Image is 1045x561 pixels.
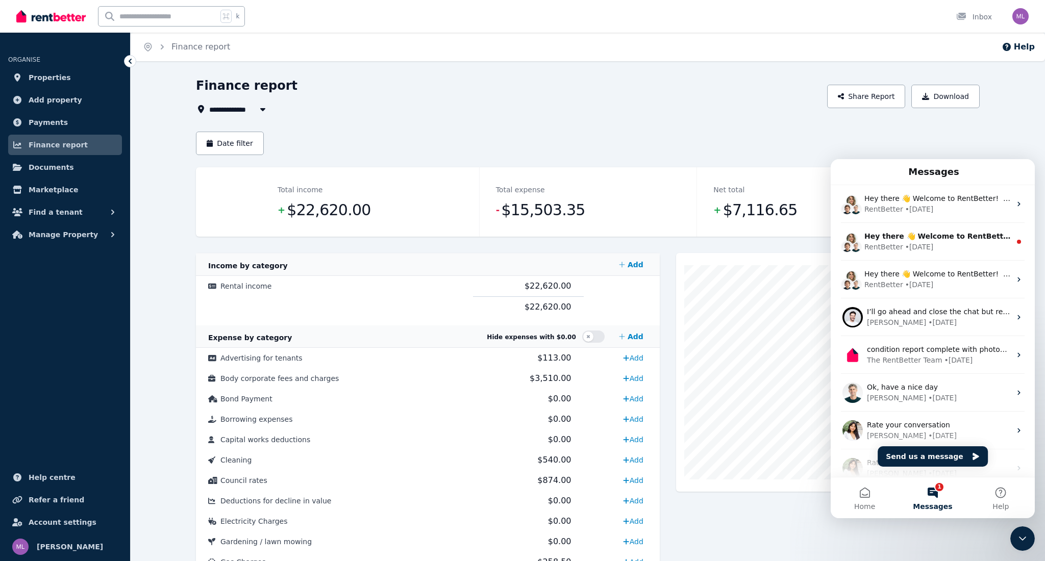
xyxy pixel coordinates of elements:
[208,262,288,270] span: Income by category
[97,271,126,282] div: • [DATE]
[8,467,122,488] a: Help centre
[34,35,610,43] span: Hey there 👋 Welcome to RentBetter! On RentBetter, taking control and managing your property is ea...
[136,318,204,359] button: Help
[619,493,647,509] a: Add
[12,299,32,319] img: Profile image for Rochelle
[19,82,31,94] img: Jeremy avatar
[36,262,119,270] span: Rate your conversation
[12,261,32,282] img: Profile image for Rochelle
[74,45,103,56] div: • [DATE]
[36,158,95,169] div: [PERSON_NAME]
[12,186,32,206] img: Profile image for The RentBetter Team
[97,158,126,169] div: • [DATE]
[29,206,83,218] span: Find a tenant
[8,490,122,510] a: Refer a friend
[619,411,647,427] a: Add
[220,282,271,290] span: Rental income
[8,224,122,245] button: Manage Property
[619,533,647,550] a: Add
[196,132,264,155] button: Date filter
[548,496,571,505] span: $0.00
[34,111,610,119] span: Hey there 👋 Welcome to RentBetter! On RentBetter, taking control and managing your property is ea...
[956,12,992,22] div: Inbox
[619,431,647,448] a: Add
[548,414,571,424] span: $0.00
[36,148,307,157] span: I’ll go ahead and close the chat but reach out if you have further questions.
[220,354,303,362] span: Advertising for tenants
[36,186,254,194] span: condition report complete with photos unable to compete 02
[29,471,76,483] span: Help centre
[1010,526,1035,551] iframe: Intercom live chat
[911,85,980,108] button: Download
[10,119,22,132] img: Dan avatar
[29,516,96,528] span: Account settings
[530,373,571,383] span: $3,510.00
[29,94,82,106] span: Add property
[537,353,571,363] span: $113.00
[68,318,136,359] button: Messages
[8,202,122,222] button: Find a tenant
[34,120,72,131] div: RentBetter
[537,475,571,485] span: $874.00
[1002,41,1035,53] button: Help
[220,517,288,525] span: Electricity Charges
[8,180,122,200] a: Marketplace
[548,537,571,546] span: $0.00
[525,302,571,312] span: $22,620.00
[496,203,500,217] span: -
[496,184,545,196] dt: Total expense
[36,271,95,282] div: [PERSON_NAME]
[831,159,1035,518] iframe: Intercom live chat
[615,326,648,347] a: Add
[29,161,74,173] span: Documents
[619,350,647,366] a: Add
[74,83,103,93] div: • [DATE]
[8,157,122,177] a: Documents
[287,200,370,220] span: $22,620.00
[619,452,647,468] a: Add
[619,513,647,529] a: Add
[220,395,272,403] span: Bond Payment
[8,135,122,155] a: Finance report
[236,12,239,20] span: k
[29,139,88,151] span: Finance report
[278,184,322,196] dt: Total income
[619,370,647,387] a: Add
[29,71,71,84] span: Properties
[619,391,647,407] a: Add
[162,344,178,351] span: Help
[8,512,122,532] a: Account settings
[208,334,292,342] span: Expense by category
[114,196,142,207] div: • [DATE]
[220,436,310,444] span: Capital works deductions
[12,223,32,244] img: Profile image for Jeremy
[82,344,121,351] span: Messages
[196,78,297,94] h1: Finance report
[8,90,122,110] a: Add property
[34,83,72,93] div: RentBetter
[487,334,576,341] span: Hide expenses with $0.00
[220,456,252,464] span: Cleaning
[548,516,571,526] span: $0.00
[619,472,647,489] a: Add
[34,73,683,81] span: Hey there 👋 Welcome to RentBetter! On RentBetter, taking control and managing your property is ea...
[16,9,86,24] img: RentBetter
[36,196,112,207] div: The RentBetter Team
[1012,8,1029,24] img: Michael Lissing
[36,234,95,244] div: [PERSON_NAME]
[220,497,331,505] span: Deductions for decline in value
[12,148,32,168] img: Profile image for Earl
[713,203,720,217] span: +
[8,56,40,63] span: ORGANISE
[23,344,44,351] span: Home
[220,538,312,546] span: Gardening / lawn mowing
[97,234,126,244] div: • [DATE]
[723,200,798,220] span: $7,116.65
[525,281,571,291] span: $22,620.00
[29,228,98,241] span: Manage Property
[15,73,27,86] img: Jodie avatar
